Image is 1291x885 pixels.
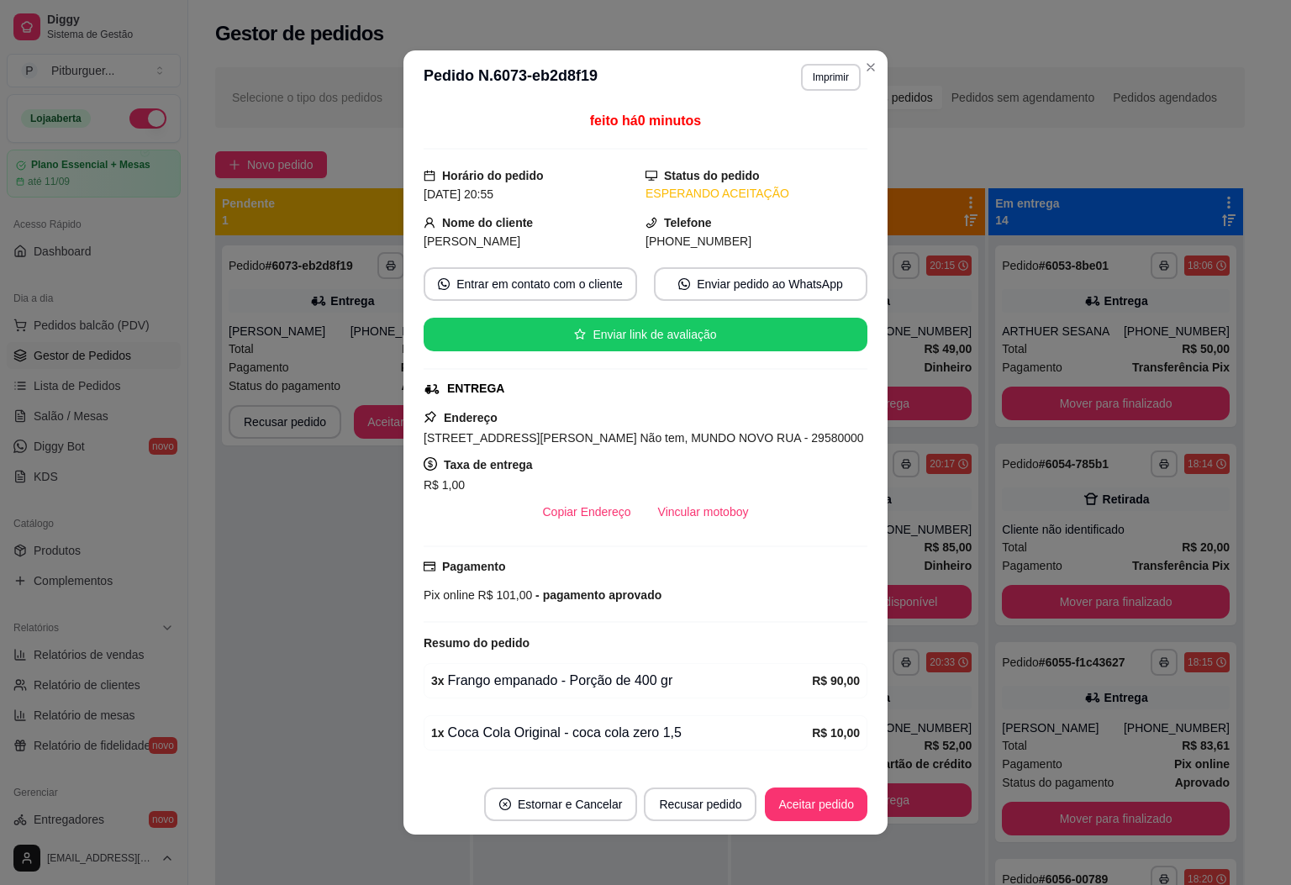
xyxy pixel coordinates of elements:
strong: R$ 10,00 [812,726,860,740]
strong: 1 x [431,726,445,740]
strong: Nome do cliente [442,216,533,229]
span: feito há 0 minutos [590,113,701,128]
span: [DATE] 20:55 [424,187,493,201]
span: phone [645,217,657,229]
button: starEnviar link de avaliação [424,318,867,351]
span: desktop [645,170,657,182]
strong: Resumo do pedido [424,636,530,650]
span: calendar [424,170,435,182]
span: [PHONE_NUMBER] [645,234,751,248]
div: Coca Cola Original - coca cola zero 1,5 [431,723,812,743]
span: Pix online [424,588,475,602]
span: R$ 101,00 [475,588,533,602]
span: R$ 1,00 [424,478,465,492]
div: Frango empanado - Porção de 400 gr [431,671,812,691]
button: Aceitar pedido [765,788,867,821]
div: ENTREGA [447,380,504,398]
span: user [424,217,435,229]
button: whats-appEntrar em contato com o cliente [424,267,637,301]
div: ESPERANDO ACEITAÇÃO [645,185,867,203]
button: Recusar pedido [644,788,756,821]
button: Close [857,54,884,81]
span: dollar [424,457,437,471]
strong: Taxa de entrega [444,458,533,471]
span: - pagamento aprovado [532,588,661,602]
button: Vincular motoboy [645,495,762,529]
strong: Pagamento [442,560,505,573]
button: Copiar Endereço [530,495,645,529]
span: close-circle [499,798,511,810]
span: star [574,329,586,340]
span: [STREET_ADDRESS][PERSON_NAME] Não tem, MUNDO NOVO RUA - 29580000 [424,431,864,445]
button: whats-appEnviar pedido ao WhatsApp [654,267,867,301]
span: pushpin [424,410,437,424]
strong: Telefone [664,216,712,229]
span: whats-app [678,278,690,290]
h3: Pedido N. 6073-eb2d8f19 [424,64,598,91]
span: credit-card [424,561,435,572]
strong: Horário do pedido [442,169,544,182]
strong: R$ 90,00 [812,674,860,687]
span: whats-app [438,278,450,290]
button: Imprimir [801,64,861,91]
button: close-circleEstornar e Cancelar [484,788,638,821]
span: [PERSON_NAME] [424,234,520,248]
strong: 3 x [431,674,445,687]
strong: Status do pedido [664,169,760,182]
strong: Endereço [444,411,498,424]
